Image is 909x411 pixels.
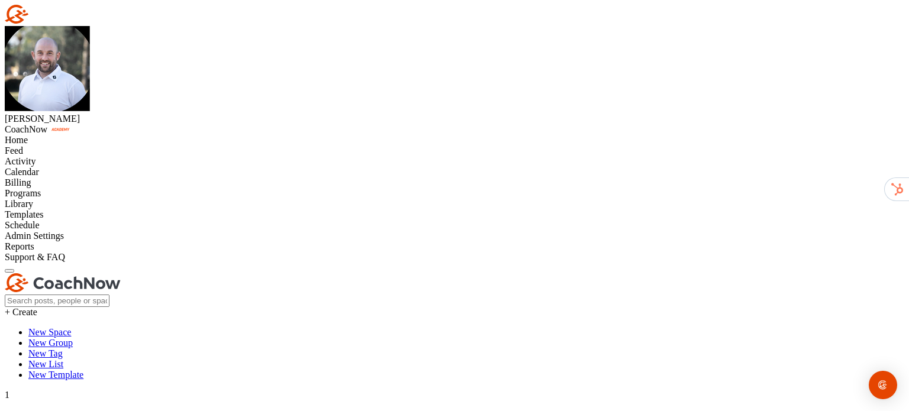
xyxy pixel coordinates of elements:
[5,124,904,135] div: CoachNow
[28,370,83,380] a: New Template
[5,231,904,241] div: Admin Settings
[28,327,71,337] a: New Space
[5,135,904,145] div: Home
[5,273,121,292] img: CoachNow
[5,167,904,177] div: Calendar
[5,307,904,318] div: + Create
[5,156,904,167] div: Activity
[5,241,904,252] div: Reports
[5,26,90,111] img: square_266c5982debebca9e20dfd0d5d7bb8ba.jpg
[5,209,904,220] div: Templates
[5,145,904,156] div: Feed
[50,127,71,132] img: CoachNow acadmey
[28,359,63,369] a: New List
[28,338,73,348] a: New Group
[28,348,63,358] a: New Tag
[5,199,904,209] div: Library
[5,188,904,199] div: Programs
[5,390,904,400] p: 1
[869,371,897,399] div: Open Intercom Messenger
[5,114,904,124] div: [PERSON_NAME]
[5,220,904,231] div: Schedule
[5,177,904,188] div: Billing
[5,252,904,263] div: Support & FAQ
[5,295,109,307] input: Search posts, people or spaces...
[5,5,121,24] img: CoachNow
